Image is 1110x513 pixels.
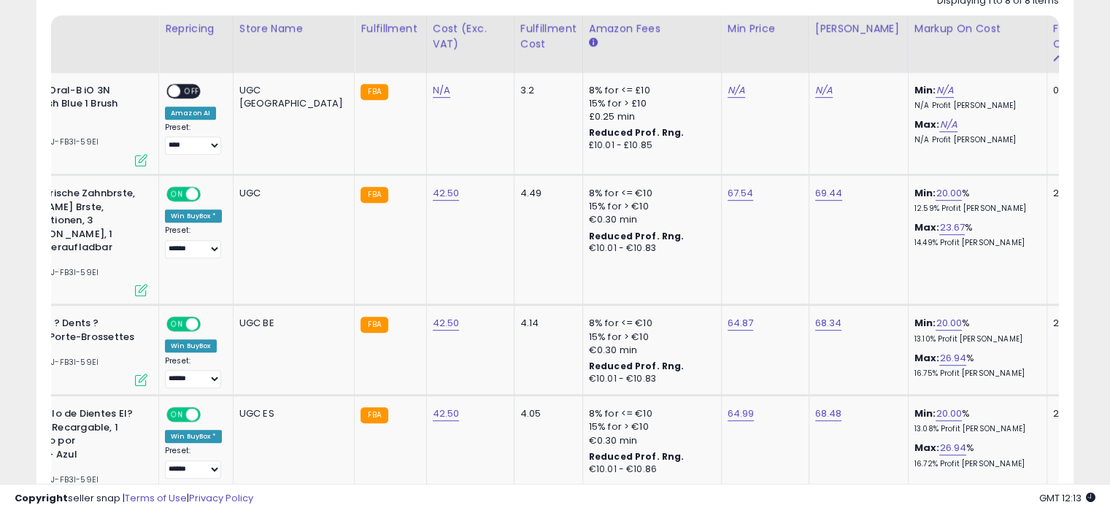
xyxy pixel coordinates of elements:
[1053,21,1103,52] div: Fulfillable Quantity
[361,21,420,36] div: Fulfillment
[815,186,843,201] a: 69.44
[165,339,217,352] div: Win BuyBox
[914,220,940,234] b: Max:
[914,83,936,97] b: Min:
[589,344,710,357] div: €0.30 min
[361,407,388,423] small: FBA
[589,450,685,463] b: Reduced Prof. Rng.
[16,136,99,147] span: | SKU: LJ-FB3I-59EI
[728,406,755,421] a: 64.99
[361,317,388,333] small: FBA
[914,424,1036,434] p: 13.08% Profit [PERSON_NAME]
[815,316,842,331] a: 68.34
[589,463,710,476] div: €10.01 - €10.86
[1053,317,1098,330] div: 26
[199,409,222,421] span: OFF
[165,225,222,258] div: Preset:
[433,186,460,201] a: 42.50
[589,420,710,433] div: 15% for > €10
[939,441,966,455] a: 26.94
[914,316,936,330] b: Min:
[728,186,754,201] a: 67.54
[165,107,216,120] div: Amazon AI
[815,406,842,421] a: 68.48
[165,430,222,443] div: Win BuyBox *
[16,266,99,278] span: | SKU: LJ-FB3I-59EI
[239,317,344,330] div: UGC BE
[239,21,349,36] div: Store Name
[914,334,1036,344] p: 13.10% Profit [PERSON_NAME]
[433,83,450,98] a: N/A
[520,317,571,330] div: 4.14
[589,187,710,200] div: 8% for <= €10
[165,123,222,155] div: Preset:
[914,187,1036,214] div: %
[361,84,388,100] small: FBA
[520,407,571,420] div: 4.05
[914,238,1036,248] p: 14.49% Profit [PERSON_NAME]
[939,351,966,366] a: 26.94
[914,352,1036,379] div: %
[815,21,902,36] div: [PERSON_NAME]
[914,459,1036,469] p: 16.72% Profit [PERSON_NAME]
[433,406,460,421] a: 42.50
[520,21,577,52] div: Fulfillment Cost
[239,407,344,420] div: UGC ES
[914,101,1036,111] p: N/A Profit [PERSON_NAME]
[589,407,710,420] div: 8% for <= €10
[936,186,962,201] a: 20.00
[914,351,940,365] b: Max:
[589,36,598,50] small: Amazon Fees.
[433,21,508,52] div: Cost (Exc. VAT)
[914,21,1041,36] div: Markup on Cost
[914,135,1036,145] p: N/A Profit [PERSON_NAME]
[589,97,710,110] div: 15% for > £10
[728,21,803,36] div: Min Price
[939,117,957,132] a: N/A
[589,434,710,447] div: €0.30 min
[728,83,745,98] a: N/A
[165,209,222,223] div: Win BuyBox *
[15,491,68,505] strong: Copyright
[589,360,685,372] b: Reduced Prof. Rng.
[1053,407,1098,420] div: 26
[914,369,1036,379] p: 16.75% Profit [PERSON_NAME]
[589,230,685,242] b: Reduced Prof. Rng.
[589,139,710,152] div: £10.01 - £10.85
[589,21,715,36] div: Amazon Fees
[914,407,1036,434] div: %
[433,316,460,331] a: 42.50
[589,213,710,226] div: €0.30 min
[914,117,940,131] b: Max:
[165,356,222,389] div: Preset:
[168,318,186,331] span: ON
[165,446,222,479] div: Preset:
[908,15,1047,73] th: The percentage added to the cost of goods (COGS) that forms the calculator for Min & Max prices.
[239,187,344,200] div: UGC
[589,200,710,213] div: 15% for > €10
[815,83,833,98] a: N/A
[189,491,253,505] a: Privacy Policy
[589,331,710,344] div: 15% for > €10
[361,187,388,203] small: FBA
[520,84,571,97] div: 3.2
[589,84,710,97] div: 8% for <= £10
[15,492,253,506] div: seller snap | |
[589,317,710,330] div: 8% for <= €10
[936,83,953,98] a: N/A
[914,441,1036,468] div: %
[936,406,962,421] a: 20.00
[199,188,222,201] span: OFF
[589,126,685,139] b: Reduced Prof. Rng.
[199,318,222,331] span: OFF
[589,110,710,123] div: £0.25 min
[914,221,1036,248] div: %
[16,356,99,368] span: | SKU: LJ-FB3I-59EI
[936,316,962,331] a: 20.00
[1053,187,1098,200] div: 26
[125,491,187,505] a: Terms of Use
[728,316,754,331] a: 64.87
[589,373,710,385] div: €10.01 - €10.83
[914,317,1036,344] div: %
[165,21,227,36] div: Repricing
